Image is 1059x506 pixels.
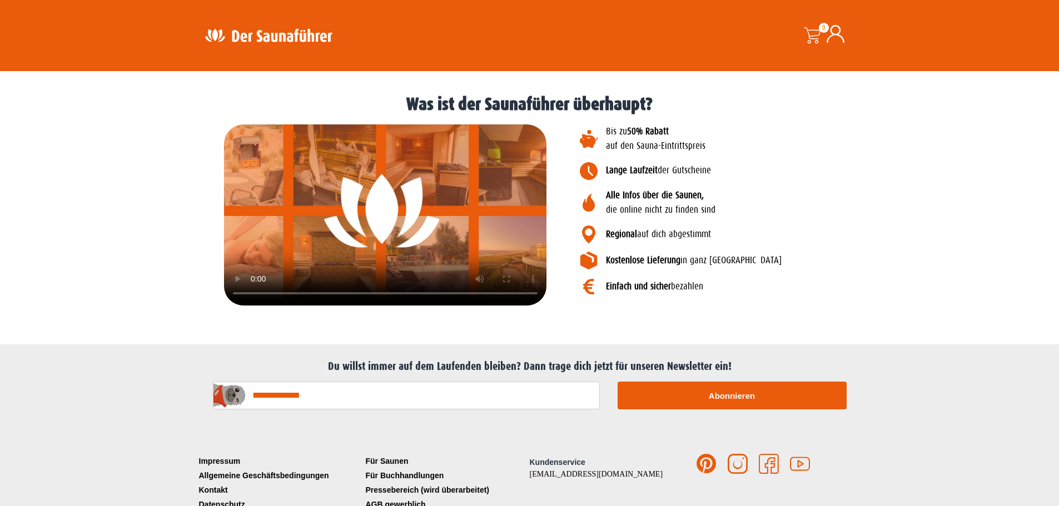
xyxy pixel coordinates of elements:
[363,483,530,497] a: Pressebereich (wird überarbeitet)
[606,229,637,239] b: Regional
[6,96,1053,113] h1: Was ist der Saunaführer überhaupt?
[196,483,363,497] a: Kontakt
[363,468,530,483] a: Für Buchhandlungen
[606,163,886,178] p: der Gutscheine
[606,165,658,176] b: Lange Laufzeit
[819,23,829,33] span: 0
[196,468,363,483] a: Allgemeine Geschäftsbedingungen
[606,255,680,265] b: Kostenlose Lieferung
[196,454,363,468] a: Impressum
[363,454,530,468] a: Für Saunen
[606,124,886,154] p: Bis zu auf den Sauna-Eintrittspreis
[606,253,886,268] p: in ganz [GEOGRAPHIC_DATA]
[606,190,704,201] b: Alle Infos über die Saunen,
[606,281,671,292] b: Einfach und sicher
[627,126,669,137] b: 50% Rabatt
[606,227,886,242] p: auf dich abgestimmt
[202,360,858,373] h2: Du willst immer auf dem Laufenden bleiben? Dann trage dich jetzt für unseren Newsletter ein!
[606,188,886,218] p: die online nicht zu finden sind
[530,458,585,467] span: Kundenservice
[606,279,886,294] p: bezahlen
[618,382,847,409] button: Abonnieren
[530,470,663,478] a: [EMAIL_ADDRESS][DOMAIN_NAME]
